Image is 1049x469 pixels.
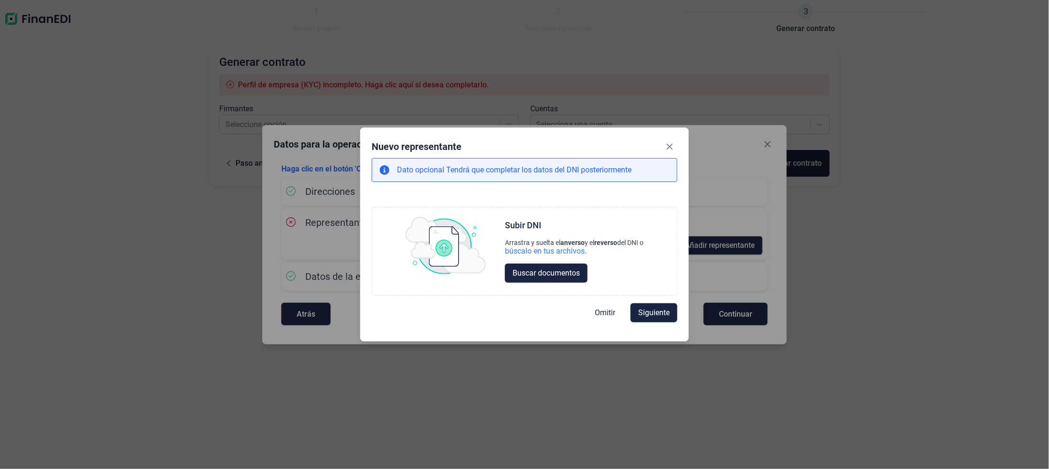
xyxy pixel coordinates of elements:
p: Tendrá que completar los datos del DNI posteriormente [397,164,632,176]
img: upload img [406,217,486,274]
div: búscalo en tus archivos. [505,246,587,256]
button: Close [662,139,677,154]
span: Siguiente [638,307,670,319]
div: Arrastra y suelta el y el del DNI o [505,239,643,246]
button: Omitir [587,303,623,322]
button: Siguiente [631,303,677,322]
span: Buscar documentos [513,267,580,279]
b: anverso [560,239,585,246]
div: Subir DNI [505,220,541,231]
button: Buscar documentos [505,264,588,283]
div: Nuevo representante [372,140,461,153]
span: Omitir [595,307,615,319]
div: búscalo en tus archivos. [505,246,643,256]
span: Dato opcional [397,165,446,174]
b: reverso [594,239,617,246]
